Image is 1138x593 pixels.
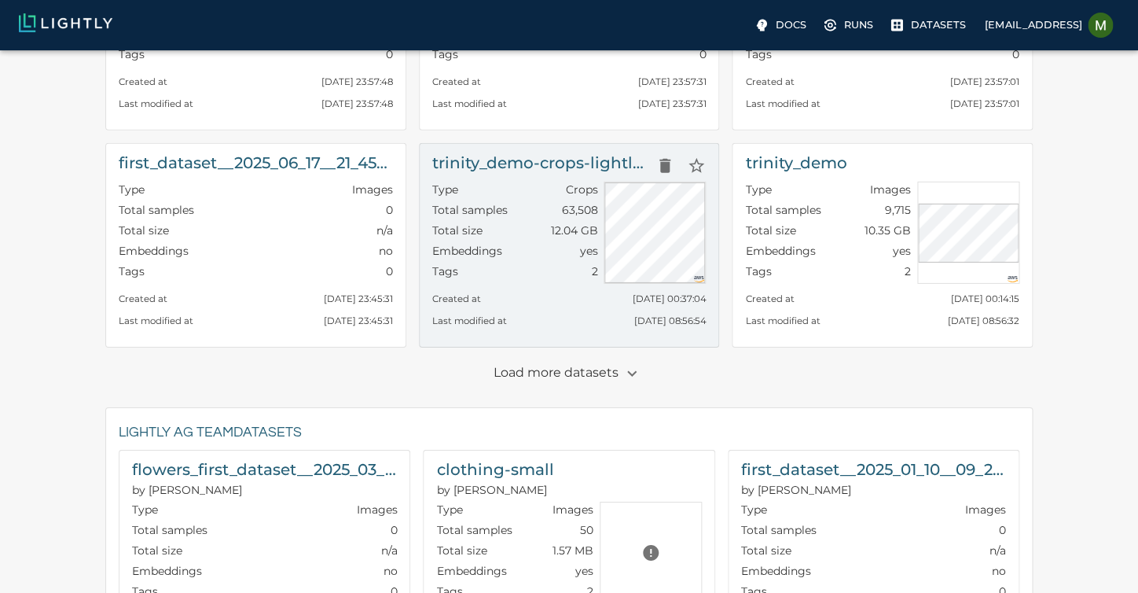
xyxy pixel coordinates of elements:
p: n/a [380,543,397,558]
label: Datasets [886,13,972,38]
h6: flowers_first_dataset__2025_03_25__14_21_32 [132,457,397,482]
p: Total size [132,543,182,558]
p: 0 [386,263,393,279]
small: [DATE] 08:56:54 [633,315,706,326]
p: Total size [119,223,169,238]
p: Total size [741,543,791,558]
small: [DATE] 00:37:04 [632,293,706,304]
p: [EMAIL_ADDRESS] [985,17,1081,32]
p: 63,508 [561,202,597,218]
p: Type [436,502,462,517]
small: Created at [745,293,794,304]
p: Type [132,502,158,517]
small: Last modified at [119,315,193,326]
h6: clothing-small [436,457,553,482]
small: Last modified at [119,98,193,109]
p: Datasets [911,17,966,32]
img: Lightly [19,13,112,32]
small: [DATE] 23:57:31 [637,76,706,87]
h6: trinity_demo [745,150,846,175]
p: 0 [386,202,393,218]
p: 1.57 MB [552,543,593,558]
p: Type [745,182,771,197]
small: [DATE] 23:45:31 [324,293,393,304]
p: Total samples [132,522,207,538]
p: 0 [1012,46,1019,62]
button: Preview cannot be loaded. Please ensure the datasource is configured correctly and that the refer... [635,537,666,569]
p: Embeddings [119,243,189,259]
p: 0 [386,46,393,62]
p: 12.04 GB [550,223,597,238]
h6: first_dataset__2025_06_17__21_45_31 [119,150,393,175]
p: Tags [119,46,145,62]
label: Docs [751,13,813,38]
p: Tags [745,263,771,279]
span: Jonas Wurst (Lightly AG) [436,483,546,497]
p: 0 [999,522,1006,538]
p: n/a [376,223,393,238]
small: Created at [432,293,481,304]
h6: trinity_demo-crops-lightly_pretagging [432,150,650,175]
p: Images [870,182,911,197]
p: Total size [432,223,483,238]
p: Images [965,502,1006,517]
p: 50 [580,522,593,538]
p: Docs [776,17,806,32]
small: Last modified at [745,98,820,109]
small: Created at [119,76,167,87]
p: Crops [565,182,597,197]
small: [DATE] 23:57:48 [321,76,393,87]
p: no [992,563,1006,579]
span: Jeremy Prescott (Lightly AG) [132,483,242,497]
p: Total samples [436,522,512,538]
p: no [383,563,397,579]
small: [DATE] 23:57:01 [950,76,1019,87]
span: Thomas Stegmueller (Lightly AG) [741,483,851,497]
small: Last modified at [432,98,507,109]
small: [DATE] 08:56:32 [948,315,1019,326]
p: Type [119,182,145,197]
p: n/a [989,543,1006,558]
p: Images [352,182,393,197]
p: Total samples [741,522,817,538]
button: Delete dataset [649,150,681,182]
small: Created at [119,293,167,304]
p: no [379,243,393,259]
p: Embeddings [436,563,506,579]
small: Created at [432,76,481,87]
label: Runs [819,13,879,38]
p: Total size [436,543,486,558]
p: yes [575,563,593,579]
p: Total samples [119,202,194,218]
p: yes [893,243,911,259]
small: Last modified at [432,315,507,326]
small: [DATE] 23:57:48 [321,98,393,109]
a: trinity_demoTypeImagesTotal samples9,715Total size10.35 GBEmbeddingsyesTags2Created at[DATE] 00:1... [732,143,1033,348]
p: Tags [432,263,458,279]
p: Tags [119,263,145,279]
p: 0 [699,46,706,62]
p: Embeddings [432,243,502,259]
p: 0 [390,522,397,538]
p: Type [741,502,767,517]
p: Embeddings [745,243,815,259]
p: Tags [745,46,771,62]
p: 2 [905,263,911,279]
small: Created at [745,76,794,87]
small: [DATE] 23:57:31 [637,98,706,109]
p: 9,715 [885,202,911,218]
p: Images [356,502,397,517]
button: Star dataset [681,150,712,182]
small: [DATE] 23:45:31 [324,315,393,326]
p: 10.35 GB [865,223,911,238]
p: Images [552,502,593,517]
p: Tags [432,46,458,62]
p: Total samples [432,202,508,218]
label: [EMAIL_ADDRESS]Malte Ebner [978,8,1119,42]
p: Embeddings [741,563,811,579]
h6: first_dataset__2025_01_10__09_24_06 [741,457,1006,482]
